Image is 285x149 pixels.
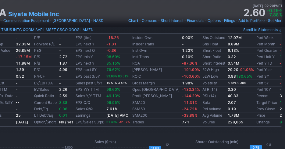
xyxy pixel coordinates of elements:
[228,120,243,124] b: 228,665
[74,93,105,99] td: Sales Y/Y TTM
[33,99,58,106] td: Current Ratio
[255,80,278,87] td: Perf 5Y
[33,112,58,119] td: LT Debt/Eq
[128,18,138,24] a: Chart
[255,67,278,73] td: Perf Year
[74,48,105,54] td: EPS next Q
[91,18,93,24] span: •
[33,41,58,48] td: Forward P/E
[201,119,226,126] td: Volume
[228,67,254,72] b: 29.20
[16,94,18,98] b: -
[255,35,278,41] td: Perf Week
[236,18,238,24] span: •
[131,67,181,73] td: [PERSON_NAME]
[33,106,58,112] td: Debt/Eq
[228,42,239,46] b: 8.89M
[33,119,58,126] td: Option/Short
[33,80,58,87] td: EV/EBITDA
[23,27,34,33] a: QCOM
[255,54,278,60] td: Perf Half Y
[106,119,130,124] a: 61.49% -32.17%
[16,113,21,118] b: 25
[59,81,61,85] b: -
[280,87,281,92] b: -
[182,113,198,118] span: -33.89%
[74,73,105,80] td: EPS past 3/5Y
[94,140,116,144] text: Sales ($mln)
[228,74,252,79] b: 0.93
[202,61,225,66] a: Short Interest
[59,87,67,92] b: 2.26
[184,18,186,24] span: •
[182,81,193,85] b: 1.98%
[16,48,30,53] b: 26.85M
[106,120,117,124] span: 61.49%
[106,87,120,92] span: 99.60%
[255,112,278,119] td: Price
[202,48,221,53] a: Short Float
[142,18,157,23] span: Compare
[59,42,61,46] b: -
[33,35,58,41] td: P/E
[106,48,116,53] span: -0.36
[33,73,58,80] td: P/FCF
[182,42,184,46] b: -
[106,113,128,118] a: [DATE] AMC
[131,106,181,112] td: SMA50
[131,112,181,119] td: SMA200
[106,61,120,66] span: 35.15%
[93,18,104,24] a: NASD
[76,120,104,124] a: EPS/Sales Surpr.
[59,113,67,118] span: 0.01
[69,27,82,33] a: GOOGL
[74,99,105,106] td: EPS Q/Q
[16,35,18,40] b: -
[59,74,61,79] b: -
[59,100,67,105] span: 3.38
[182,94,200,98] span: -144.29%
[201,80,226,87] td: Volatility
[228,48,239,53] a: 6.13%
[228,55,236,59] a: 0.32
[128,18,138,23] span: Chart
[201,35,226,41] td: Shs Outstand
[208,18,221,24] a: Options
[182,100,198,105] span: -11.31%
[33,54,58,60] td: P/S
[255,106,278,112] td: Prev Close
[74,54,105,60] td: EPS this Y
[131,73,181,80] td: ROIC
[255,73,278,80] td: Perf 3Y
[224,18,235,24] a: Filings
[106,67,120,72] span: 79.62%
[243,27,282,32] a: Scroll to Statements
[182,107,198,111] span: -24.72%
[59,48,61,53] b: -
[131,93,181,99] td: Profit [PERSON_NAME]
[182,87,200,92] span: -133.34%
[201,106,226,112] td: Rel Volume
[59,61,67,66] b: 1.87
[202,55,221,59] a: Short Ratio
[182,67,200,72] span: -191.90%
[74,35,105,41] td: EPS (ttm)
[131,41,181,48] td: Insider Trans
[205,18,207,24] span: •
[279,12,283,17] span: %
[46,27,56,33] a: MSFT
[228,100,236,105] b: 2.07
[16,67,24,72] b: 1.39
[8,10,59,18] a: Siyata Mobile Inc
[106,55,120,59] span: 98.69%
[255,119,278,126] td: Change
[106,42,116,46] span: -1.31
[228,94,238,98] b: 40.83
[16,61,30,66] b: 11.88M
[256,100,277,105] a: Target Price
[158,18,160,24] span: •
[33,60,58,67] td: P/B
[256,94,268,98] a: Recom
[83,27,94,33] a: AMZN
[255,87,278,93] td: Perf 10Y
